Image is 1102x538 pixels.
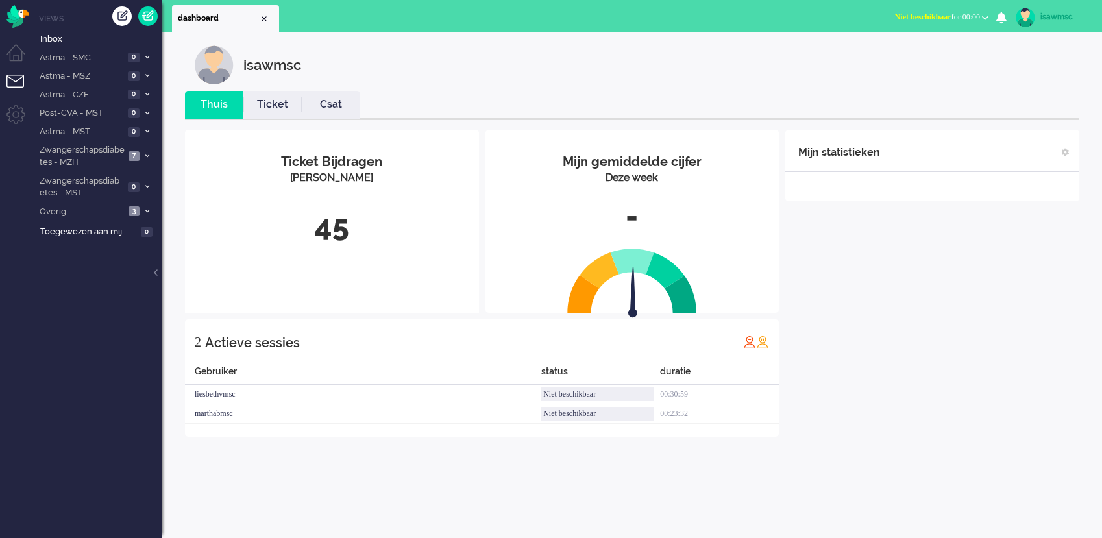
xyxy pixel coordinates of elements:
div: [PERSON_NAME] [195,171,469,186]
a: Toegewezen aan mij 0 [38,224,162,238]
span: Astma - CZE [38,89,124,101]
span: dashboard [178,13,259,24]
li: Dashboard menu [6,44,36,73]
img: profile_orange.svg [756,336,769,348]
span: Toegewezen aan mij [40,226,137,238]
div: Niet beschikbaar [541,407,654,421]
div: Close tab [259,14,269,24]
div: Niet beschikbaar [541,387,654,401]
li: Dashboard [172,5,279,32]
a: Ticket [243,97,302,112]
div: 45 [195,205,469,248]
span: 0 [128,182,140,192]
a: isawmsc [1013,8,1089,27]
span: 0 [128,108,140,118]
span: 3 [129,206,140,216]
span: Astma - MST [38,126,124,138]
div: duratie [660,365,779,385]
li: Csat [302,91,360,119]
div: Gebruiker [185,365,541,385]
span: 0 [128,71,140,81]
img: profile_red.svg [743,336,756,348]
span: 0 [128,90,140,99]
a: Thuis [185,97,243,112]
li: Ticket [243,91,302,119]
span: Overig [38,206,125,218]
span: 0 [141,227,153,237]
div: status [541,365,660,385]
div: 00:23:32 [660,404,779,424]
span: Astma - MSZ [38,70,124,82]
span: Zwangerschapsdiabetes - MZH [38,144,125,168]
div: Actieve sessies [205,330,300,356]
span: Astma - SMC [38,52,124,64]
a: Inbox [38,31,162,45]
div: Mijn statistieken [798,140,880,165]
span: Niet beschikbaar [895,12,951,21]
span: for 00:00 [895,12,980,21]
li: Thuis [185,91,243,119]
a: Quick Ticket [138,6,158,26]
img: customer.svg [195,45,234,84]
span: 7 [129,151,140,161]
div: Ticket Bijdragen [195,153,469,171]
span: 0 [128,53,140,62]
li: Views [39,13,162,24]
span: Zwangerschapsdiabetes - MST [38,175,124,199]
img: semi_circle.svg [567,248,697,313]
img: flow_omnibird.svg [6,5,29,28]
li: Niet beschikbaarfor 00:00 [887,4,996,32]
div: marthabmsc [185,404,541,424]
div: isawmsc [1040,10,1089,23]
div: 00:30:59 [660,385,779,404]
div: Mijn gemiddelde cijfer [495,153,770,171]
li: Tickets menu [6,75,36,104]
li: Admin menu [6,105,36,134]
a: Csat [302,97,360,112]
div: Creëer ticket [112,6,132,26]
div: - [495,195,770,238]
div: Deze week [495,171,770,186]
img: arrow.svg [605,265,661,321]
span: 0 [128,127,140,137]
span: Post-CVA - MST [38,107,124,119]
button: Niet beschikbaarfor 00:00 [887,8,996,27]
div: liesbethvmsc [185,385,541,404]
div: isawmsc [243,45,301,84]
img: avatar [1016,8,1035,27]
a: Omnidesk [6,8,29,18]
div: 2 [195,329,201,355]
span: Inbox [40,33,162,45]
